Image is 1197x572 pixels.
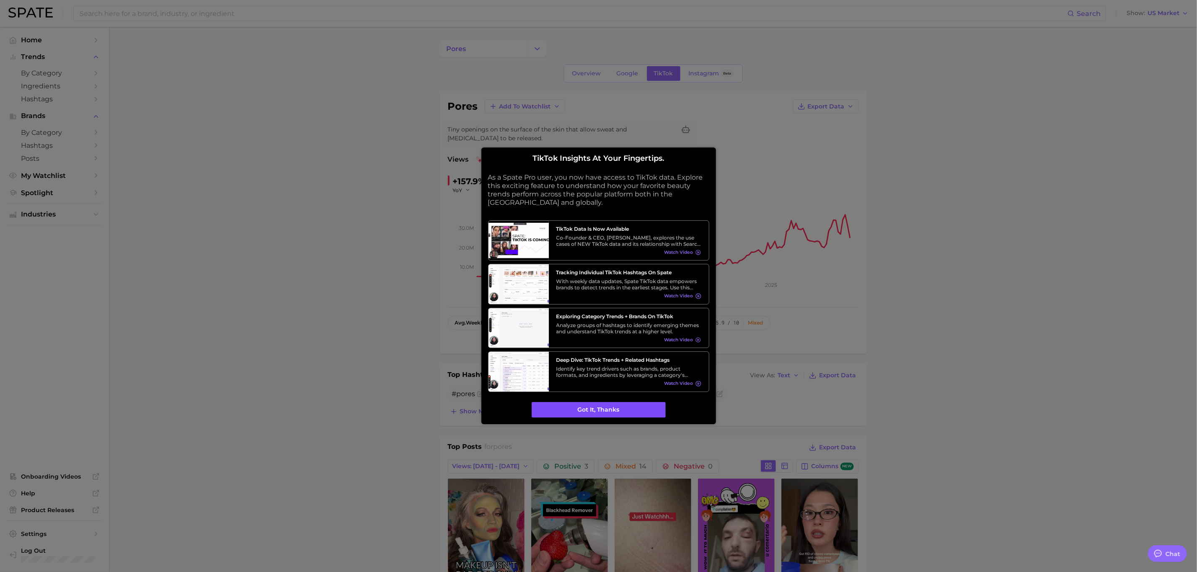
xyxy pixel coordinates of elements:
[556,226,701,232] h3: TikTok data is now available
[532,402,666,418] button: Got it, thanks
[556,322,701,335] div: Analyze groups of hashtags to identify emerging themes and understand TikTok trends at a higher l...
[556,278,701,291] div: With weekly data updates, Spate TikTok data empowers brands to detect trends in the earliest stag...
[664,250,693,255] span: Watch Video
[488,173,709,207] p: As a Spate Pro user, you now have access to TikTok data. Explore this exciting feature to underst...
[488,220,709,261] a: TikTok data is now availableCo-Founder & CEO, [PERSON_NAME], explores the use cases of NEW TikTok...
[664,337,693,343] span: Watch Video
[488,154,709,163] h2: TikTok insights at your fingertips.
[556,234,701,247] div: Co-Founder & CEO, [PERSON_NAME], explores the use cases of NEW TikTok data and its relationship w...
[556,357,701,363] h3: Deep Dive: TikTok Trends + Related Hashtags
[556,269,701,276] h3: Tracking Individual TikTok Hashtags on Spate
[664,381,693,386] span: Watch Video
[556,366,701,378] div: Identify key trend drivers such as brands, product formats, and ingredients by leveraging a categ...
[488,351,709,392] a: Deep Dive: TikTok Trends + Related HashtagsIdentify key trend drivers such as brands, product for...
[488,308,709,348] a: Exploring Category Trends + Brands on TikTokAnalyze groups of hashtags to identify emerging theme...
[556,313,701,319] h3: Exploring Category Trends + Brands on TikTok
[488,264,709,304] a: Tracking Individual TikTok Hashtags on SpateWith weekly data updates, Spate TikTok data empowers ...
[664,294,693,299] span: Watch Video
